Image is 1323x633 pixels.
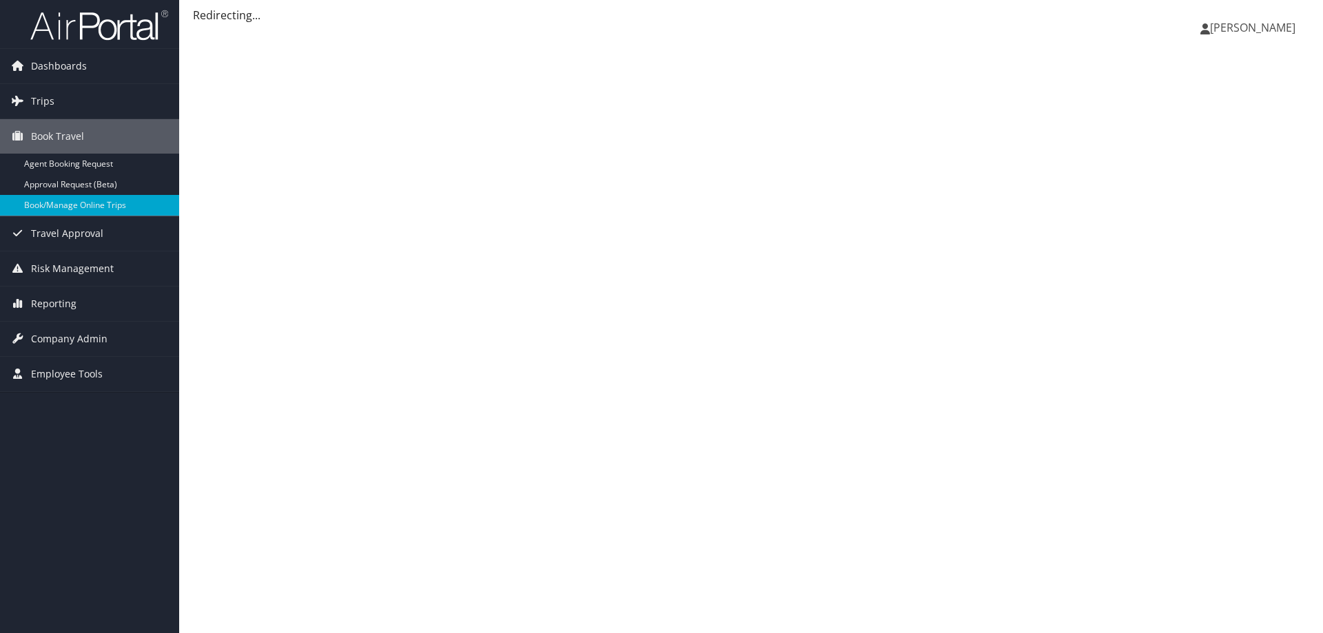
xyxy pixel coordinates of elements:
[30,9,168,41] img: airportal-logo.png
[31,287,76,321] span: Reporting
[31,322,107,356] span: Company Admin
[31,84,54,118] span: Trips
[31,119,84,154] span: Book Travel
[1200,7,1309,48] a: [PERSON_NAME]
[193,7,1309,23] div: Redirecting...
[31,49,87,83] span: Dashboards
[31,357,103,391] span: Employee Tools
[1210,20,1295,35] span: [PERSON_NAME]
[31,251,114,286] span: Risk Management
[31,216,103,251] span: Travel Approval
